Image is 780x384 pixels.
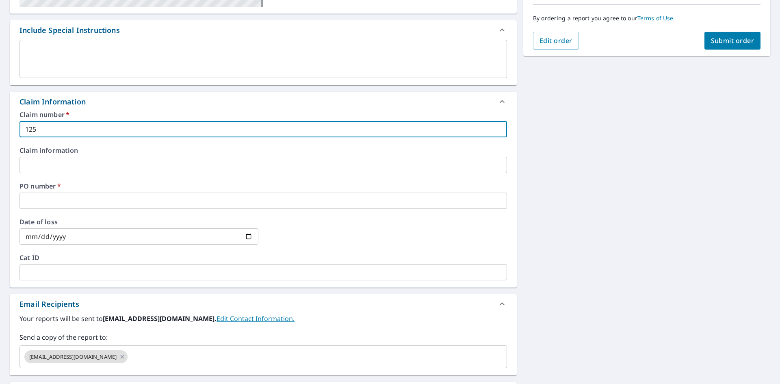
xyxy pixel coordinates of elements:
[217,314,295,323] a: EditContactInfo
[539,36,572,45] span: Edit order
[10,294,517,314] div: Email Recipients
[533,15,760,22] p: By ordering a report you agree to our
[19,183,507,189] label: PO number
[103,314,217,323] b: [EMAIL_ADDRESS][DOMAIN_NAME].
[10,20,517,40] div: Include Special Instructions
[19,314,507,323] label: Your reports will be sent to
[24,350,128,363] div: [EMAIL_ADDRESS][DOMAIN_NAME]
[19,332,507,342] label: Send a copy of the report to:
[711,36,754,45] span: Submit order
[637,14,674,22] a: Terms of Use
[19,147,507,154] label: Claim information
[19,25,120,36] div: Include Special Instructions
[19,111,507,118] label: Claim number
[19,219,258,225] label: Date of loss
[19,299,79,310] div: Email Recipients
[19,96,86,107] div: Claim Information
[10,92,517,111] div: Claim Information
[704,32,761,50] button: Submit order
[19,254,507,261] label: Cat ID
[24,353,121,361] span: [EMAIL_ADDRESS][DOMAIN_NAME]
[533,32,579,50] button: Edit order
